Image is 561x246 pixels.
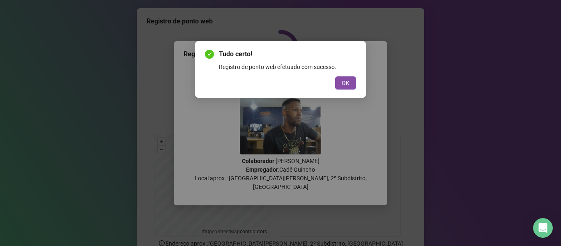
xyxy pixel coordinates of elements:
span: Tudo certo! [219,49,356,59]
span: OK [342,78,349,87]
button: OK [335,76,356,90]
span: check-circle [205,50,214,59]
div: Registro de ponto web efetuado com sucesso. [219,62,356,71]
div: Open Intercom Messenger [533,218,553,238]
